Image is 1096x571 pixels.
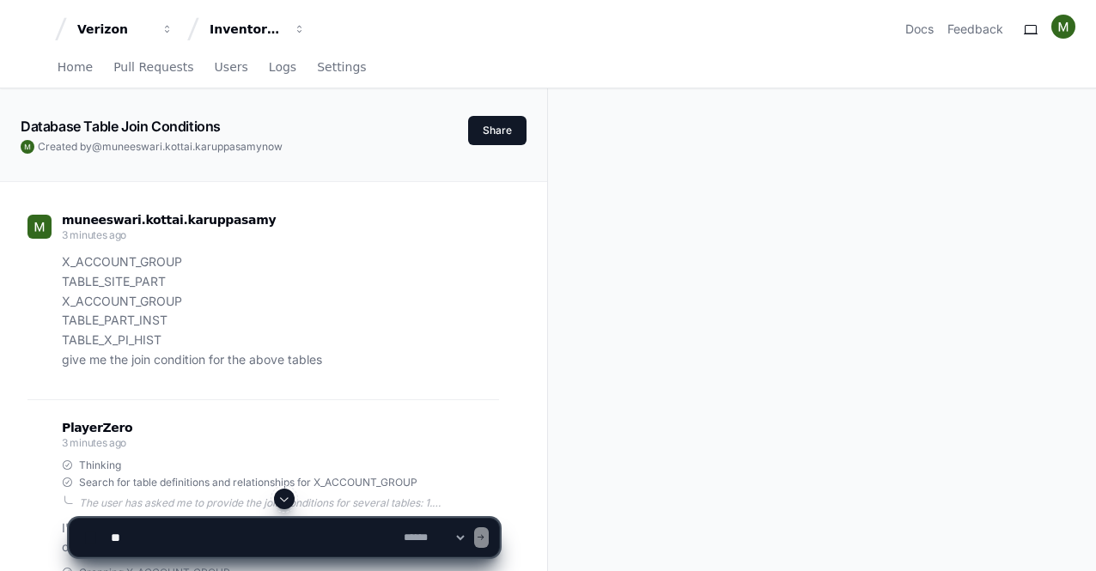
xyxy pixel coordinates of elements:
img: ACg8ocISDsZ-2gfF41hmbmRDPVLBxza8eSbPNy9mhaGYDqKMro2MTw=s96-c [21,140,34,154]
button: Feedback [947,21,1003,38]
span: muneeswari.kottai.karuppasamy [102,140,262,153]
span: PlayerZero [62,422,132,433]
span: Created by [38,140,283,154]
button: Verizon [70,14,180,45]
span: 3 minutes ago [62,436,126,449]
div: Verizon [77,21,151,38]
span: @ [92,140,102,153]
a: Settings [317,48,366,88]
iframe: Open customer support [1041,514,1087,561]
a: Pull Requests [113,48,193,88]
span: Users [215,62,248,72]
span: Pull Requests [113,62,193,72]
div: Inventory Management [210,21,283,38]
span: Logs [269,62,296,72]
a: Home [58,48,93,88]
a: Docs [905,21,934,38]
p: X_ACCOUNT_GROUP TABLE_SITE_PART X_ACCOUNT_GROUP TABLE_PART_INST TABLE_X_PI_HIST give me the join ... [62,252,499,370]
span: now [262,140,283,153]
button: Inventory Management [203,14,313,45]
span: 3 minutes ago [62,228,126,241]
span: Home [58,62,93,72]
span: muneeswari.kottai.karuppasamy [62,213,276,227]
span: Search for table definitions and relationships for X_ACCOUNT_GROUP [79,476,417,489]
a: Logs [269,48,296,88]
app-text-character-animate: Database Table Join Conditions [21,118,221,135]
span: Settings [317,62,366,72]
a: Users [215,48,248,88]
button: Share [468,116,527,145]
img: ACg8ocISDsZ-2gfF41hmbmRDPVLBxza8eSbPNy9mhaGYDqKMro2MTw=s96-c [1051,15,1075,39]
img: ACg8ocISDsZ-2gfF41hmbmRDPVLBxza8eSbPNy9mhaGYDqKMro2MTw=s96-c [27,215,52,239]
span: Thinking [79,459,121,472]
